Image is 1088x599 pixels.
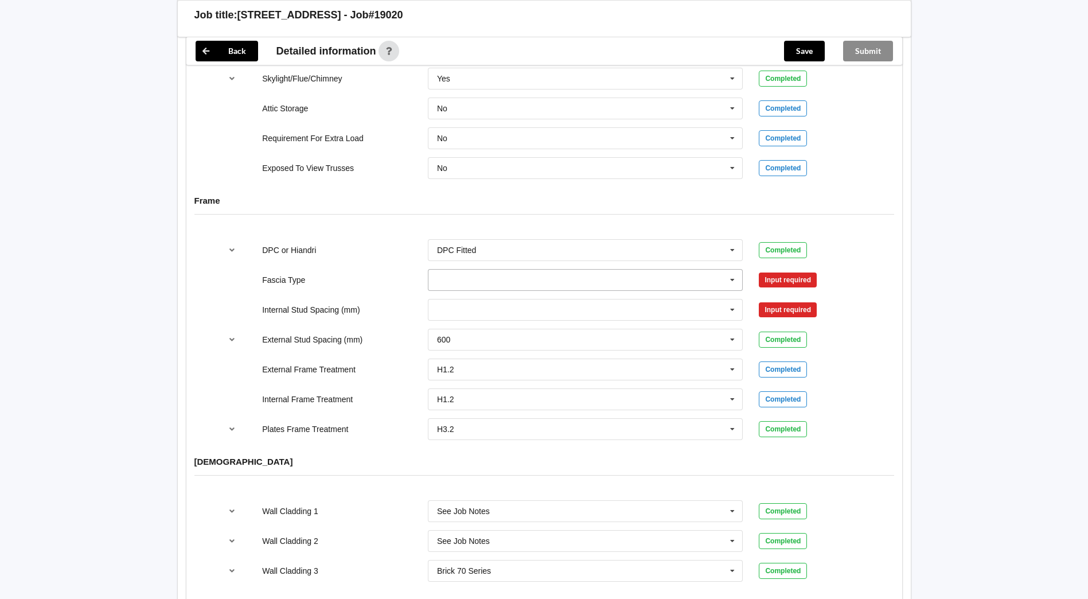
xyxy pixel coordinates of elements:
[759,273,817,287] div: Input required
[237,9,403,22] h3: [STREET_ADDRESS] - Job#19020
[437,567,491,575] div: Brick 70 Series
[194,456,894,467] h4: [DEMOGRAPHIC_DATA]
[262,395,353,404] label: Internal Frame Treatment
[194,195,894,206] h4: Frame
[221,531,243,551] button: reference-toggle
[759,533,807,549] div: Completed
[221,329,243,350] button: reference-toggle
[262,365,356,374] label: External Frame Treatment
[262,566,318,575] label: Wall Cladding 3
[221,68,243,89] button: reference-toggle
[437,336,450,344] div: 600
[437,537,490,545] div: See Job Notes
[759,503,807,519] div: Completed
[759,130,807,146] div: Completed
[262,164,354,173] label: Exposed To View Trusses
[759,332,807,348] div: Completed
[437,75,450,83] div: Yes
[262,536,318,546] label: Wall Cladding 2
[262,507,318,516] label: Wall Cladding 1
[262,246,316,255] label: DPC or Hiandri
[437,164,447,172] div: No
[221,561,243,581] button: reference-toggle
[437,134,447,142] div: No
[262,335,362,344] label: External Stud Spacing (mm)
[759,563,807,579] div: Completed
[437,246,476,254] div: DPC Fitted
[262,134,364,143] label: Requirement For Extra Load
[221,419,243,439] button: reference-toggle
[759,421,807,437] div: Completed
[437,365,454,374] div: H1.2
[759,71,807,87] div: Completed
[759,160,807,176] div: Completed
[262,104,308,113] label: Attic Storage
[759,100,807,116] div: Completed
[262,305,360,314] label: Internal Stud Spacing (mm)
[784,41,825,61] button: Save
[276,46,376,56] span: Detailed information
[262,275,305,285] label: Fascia Type
[759,242,807,258] div: Completed
[194,9,237,22] h3: Job title:
[759,391,807,407] div: Completed
[262,74,342,83] label: Skylight/Flue/Chimney
[196,41,258,61] button: Back
[437,104,447,112] div: No
[759,302,817,317] div: Input required
[437,395,454,403] div: H1.2
[221,240,243,260] button: reference-toggle
[437,507,490,515] div: See Job Notes
[759,361,807,378] div: Completed
[437,425,454,433] div: H3.2
[221,501,243,522] button: reference-toggle
[262,425,348,434] label: Plates Frame Treatment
